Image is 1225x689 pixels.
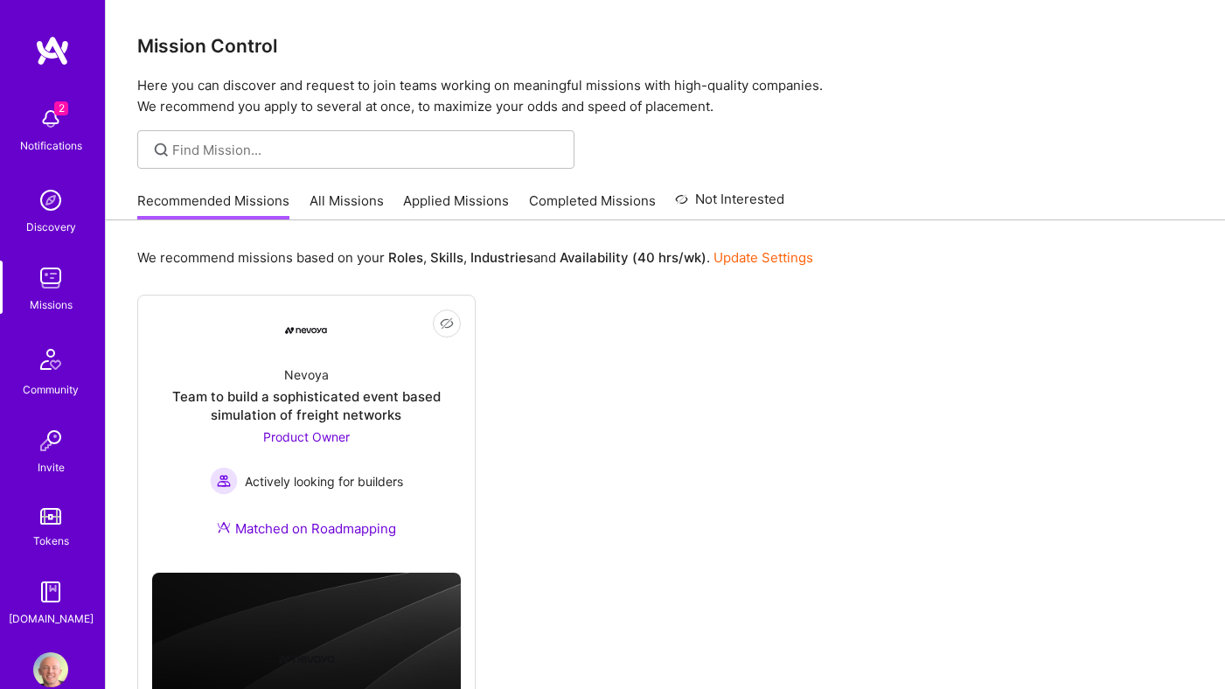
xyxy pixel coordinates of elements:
div: Tokens [33,532,69,550]
div: Team to build a sophisticated event based simulation of freight networks [152,387,461,424]
img: Ateam Purple Icon [217,520,231,534]
a: Recommended Missions [137,191,289,220]
img: logo [35,35,70,66]
i: icon SearchGrey [151,140,171,160]
h3: Mission Control [137,35,1194,57]
p: We recommend missions based on your , , and . [137,248,813,267]
img: Company Logo [285,327,327,334]
a: Not Interested [675,189,784,220]
img: tokens [40,508,61,525]
div: Nevoya [284,365,329,384]
a: User Avatar [29,652,73,687]
input: Find Mission... [172,141,561,159]
b: Industries [470,249,533,266]
span: Product Owner [263,429,350,444]
span: 2 [54,101,68,115]
span: Actively looking for builders [245,472,403,491]
img: User Avatar [33,652,68,687]
a: Completed Missions [529,191,656,220]
div: Invite [38,458,65,477]
p: Here you can discover and request to join teams working on meaningful missions with high-quality ... [137,75,1194,117]
div: Matched on Roadmapping [217,519,396,538]
div: Discovery [26,218,76,236]
b: Skills [430,249,463,266]
div: [DOMAIN_NAME] [9,609,94,628]
img: bell [33,101,68,136]
img: Company logo [278,631,334,687]
div: Community [23,380,79,399]
a: Applied Missions [403,191,509,220]
img: Actively looking for builders [210,467,238,495]
b: Availability (40 hrs/wk) [560,249,706,266]
a: All Missions [310,191,384,220]
div: Missions [30,296,73,314]
a: Company LogoNevoyaTeam to build a sophisticated event based simulation of freight networksProduct... [152,310,461,559]
a: Update Settings [713,249,813,266]
img: Community [30,338,72,380]
img: discovery [33,183,68,218]
div: Notifications [20,136,82,155]
b: Roles [388,249,423,266]
img: teamwork [33,261,68,296]
img: Invite [33,423,68,458]
i: icon EyeClosed [440,317,454,331]
img: guide book [33,574,68,609]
